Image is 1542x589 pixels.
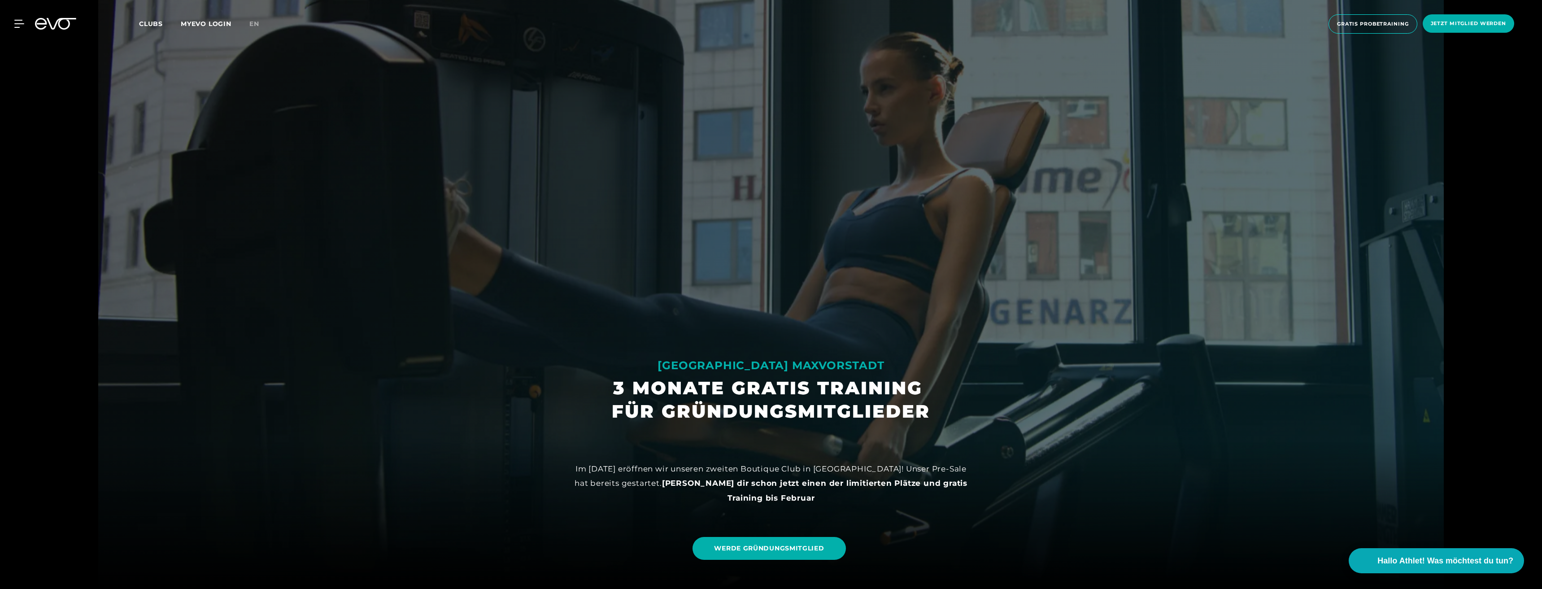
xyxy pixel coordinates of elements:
[612,376,930,423] h1: 3 MONATE GRATIS TRAINING FÜR GRÜNDUNGSMITGLIEDER
[1431,20,1506,27] span: Jetzt Mitglied werden
[1326,14,1420,34] a: Gratis Probetraining
[1349,548,1524,573] button: Hallo Athlet! Was möchtest du tun?
[714,544,824,553] span: WERDE GRÜNDUNGSMITGLIED
[181,20,231,28] a: MYEVO LOGIN
[693,537,845,560] a: WERDE GRÜNDUNGSMITGLIED
[139,20,163,28] span: Clubs
[249,20,259,28] span: en
[1377,555,1513,567] span: Hallo Athlet! Was möchtest du tun?
[569,462,973,505] div: Im [DATE] eröffnen wir unseren zweiten Boutique Club in [GEOGRAPHIC_DATA]! Unser Pre-Sale hat ber...
[612,358,930,373] div: [GEOGRAPHIC_DATA] MAXVORSTADT
[662,479,967,502] strong: [PERSON_NAME] dir schon jetzt einen der limitierten Plätze und gratis Training bis Februar
[249,19,270,29] a: en
[139,19,181,28] a: Clubs
[1420,14,1517,34] a: Jetzt Mitglied werden
[1337,20,1409,28] span: Gratis Probetraining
